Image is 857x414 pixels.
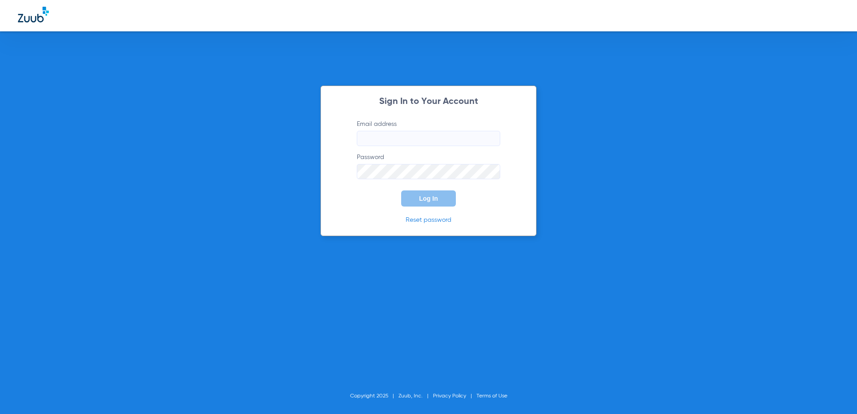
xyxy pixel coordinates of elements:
a: Privacy Policy [433,393,466,399]
input: Password [357,164,500,179]
img: Zuub Logo [18,7,49,22]
span: Log In [419,195,438,202]
label: Email address [357,120,500,146]
li: Copyright 2025 [350,392,398,401]
a: Terms of Use [476,393,507,399]
button: Log In [401,190,456,207]
label: Password [357,153,500,179]
a: Reset password [406,217,451,223]
li: Zuub, Inc. [398,392,433,401]
input: Email address [357,131,500,146]
h2: Sign In to Your Account [343,97,514,106]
